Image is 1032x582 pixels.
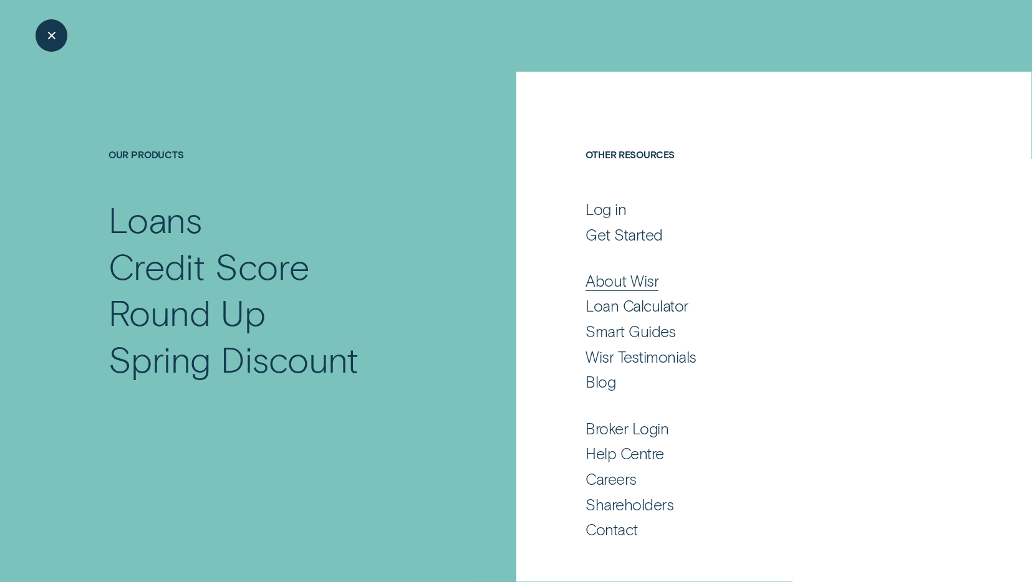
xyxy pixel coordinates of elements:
div: Smart Guides [586,322,675,341]
a: Smart Guides [586,322,922,341]
div: Help Centre [586,444,664,463]
div: Loan Calculator [586,296,688,315]
div: Blog [586,372,615,391]
a: About Wisr [586,271,922,290]
div: Round Up [109,289,266,336]
a: Wisr Testimonials [586,347,922,366]
div: Shareholders [586,495,673,514]
div: Contact [586,520,638,539]
a: Broker Login [586,419,922,438]
a: Get Started [586,225,922,244]
h4: Our Products [109,148,441,197]
a: Blog [586,372,922,391]
a: Shareholders [586,495,922,514]
a: Round Up [109,289,441,336]
div: Loans [109,196,203,243]
h4: Other Resources [586,148,922,197]
a: Careers [586,469,922,489]
a: Credit Score [109,243,441,290]
a: Contact [586,520,922,539]
div: Spring Discount [109,336,359,383]
div: Log in [586,199,626,219]
div: Credit Score [109,243,310,290]
div: Broker Login [586,419,668,438]
button: Close Menu [36,19,68,52]
div: Careers [586,469,637,489]
div: Get Started [586,225,663,244]
a: Log in [586,199,922,219]
a: Loans [109,196,441,243]
a: Loan Calculator [586,296,922,315]
a: Spring Discount [109,336,441,383]
div: Wisr Testimonials [586,347,697,366]
a: Help Centre [586,444,922,463]
div: About Wisr [586,271,658,290]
